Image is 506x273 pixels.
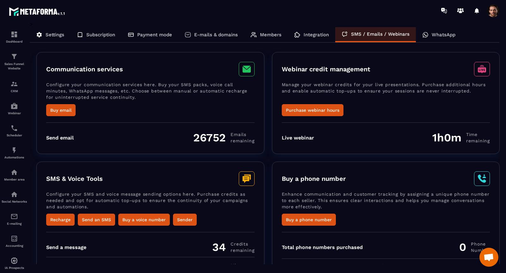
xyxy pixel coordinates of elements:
button: Sender [173,214,197,226]
p: Dashboard [2,40,27,43]
p: Configure your communication services here. Buy your SMS packs, voice call minutes, WhatsApp mess... [46,81,255,104]
p: Subscription [86,32,115,38]
p: E-mails & domains [194,32,238,38]
span: Emails [231,131,254,138]
h3: Webinar credit management [282,65,370,73]
img: scheduler [10,124,18,132]
p: Automations [2,156,27,159]
p: Settings [46,32,64,38]
p: CRM [2,89,27,93]
img: email [10,213,18,220]
a: social-networksocial-networkSocial Networks [2,186,27,208]
h3: Buy a phone number [282,175,346,182]
p: Manage your webinar credits for your live presentations. Purchase additional hours and enable aut... [282,81,490,104]
a: formationformationSales Funnel Website [2,48,27,75]
a: accountantaccountantAccounting [2,230,27,252]
span: Time [466,131,490,138]
span: Phone [471,241,490,247]
div: 1h0m [432,131,490,144]
p: Sales Funnel Website [2,62,27,71]
button: Buy a phone number [282,214,336,226]
a: automationsautomationsAutomations [2,142,27,164]
span: Credits [231,241,254,247]
p: Scheduler [2,134,27,137]
a: emailemailE-mailing [2,208,27,230]
p: Members [260,32,281,38]
button: Purchase webinar hours [282,104,343,116]
div: 0 [459,240,490,254]
a: automationsautomationsWebinar [2,98,27,120]
p: Webinar [2,111,27,115]
a: formationformationCRM [2,75,27,98]
span: remaining [231,138,254,144]
img: formation [10,53,18,60]
p: Social Networks [2,200,27,203]
a: automationsautomationsMember area [2,164,27,186]
img: logo [9,6,66,17]
div: Open chat [479,248,498,267]
img: formation [10,80,18,88]
div: 34 [212,240,254,254]
a: schedulerschedulerScheduler [2,120,27,142]
p: IA Prospects [2,266,27,270]
button: Recharge [46,214,75,226]
img: accountant [10,235,18,242]
div: 26752 [193,131,254,144]
p: Payment mode [137,32,172,38]
p: Configure your SMS and voice message sending options here. Purchase credits as needed and opt for... [46,191,255,214]
a: formationformationDashboard [2,26,27,48]
img: automations [10,257,18,264]
span: Number [471,247,490,253]
img: automations [10,102,18,110]
div: Total phone numbers purchased [282,244,363,250]
p: Enhance communication and customer tracking by assigning a unique phone number to each seller. Th... [282,191,490,214]
h3: SMS & Voice Tools [46,175,103,182]
div: Send email [46,135,74,141]
p: SMS / Emails / Webinars [351,31,410,37]
span: minutes [231,262,254,269]
h3: Communication services [46,65,123,73]
button: Buy email [46,104,76,116]
img: social-network [10,191,18,198]
div: Send a message [46,244,86,250]
img: automations [10,146,18,154]
span: remaining [231,247,254,253]
div: Live webinar [282,135,314,141]
button: Buy a voice number [118,214,170,226]
p: WhatsApp [432,32,455,38]
img: formation [10,31,18,38]
p: Integration [304,32,329,38]
p: Member area [2,178,27,181]
p: E-mailing [2,222,27,225]
button: Send an SMS [78,214,115,226]
p: Accounting [2,244,27,247]
span: remaining [466,138,490,144]
img: automations [10,169,18,176]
